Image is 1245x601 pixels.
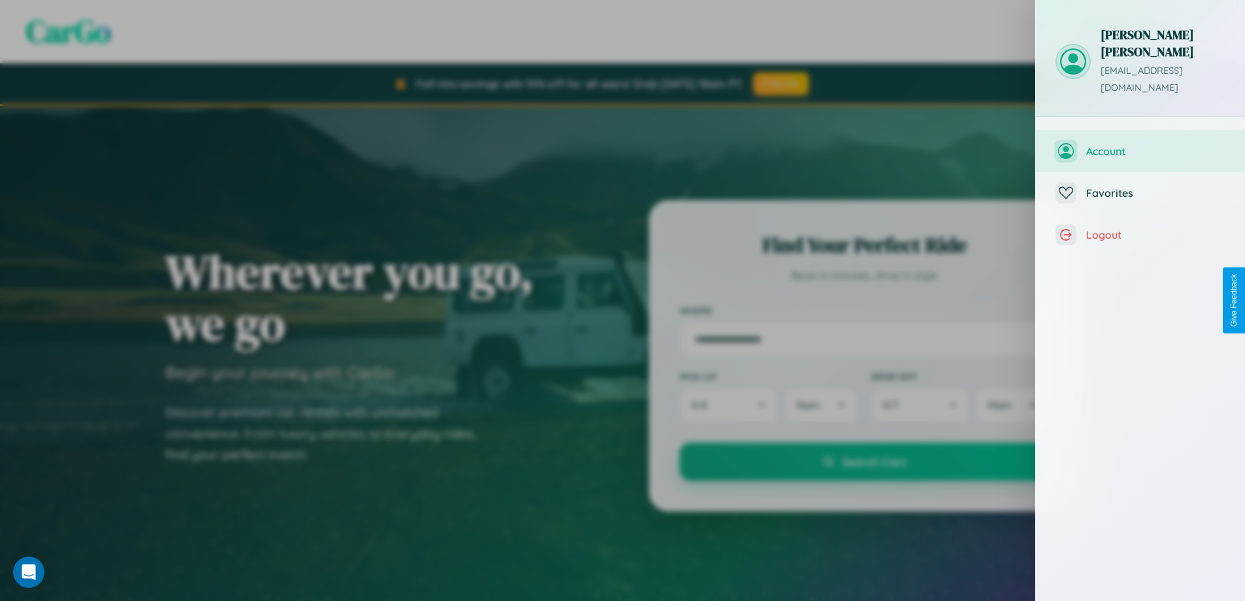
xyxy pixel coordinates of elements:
span: Logout [1086,228,1225,241]
p: [EMAIL_ADDRESS][DOMAIN_NAME] [1101,63,1225,97]
span: Favorites [1086,186,1225,199]
h3: [PERSON_NAME] [PERSON_NAME] [1101,26,1225,60]
span: Account [1086,145,1225,158]
div: Open Intercom Messenger [13,557,44,588]
button: Account [1036,130,1245,172]
button: Logout [1036,214,1245,256]
div: Give Feedback [1229,274,1238,327]
button: Favorites [1036,172,1245,214]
